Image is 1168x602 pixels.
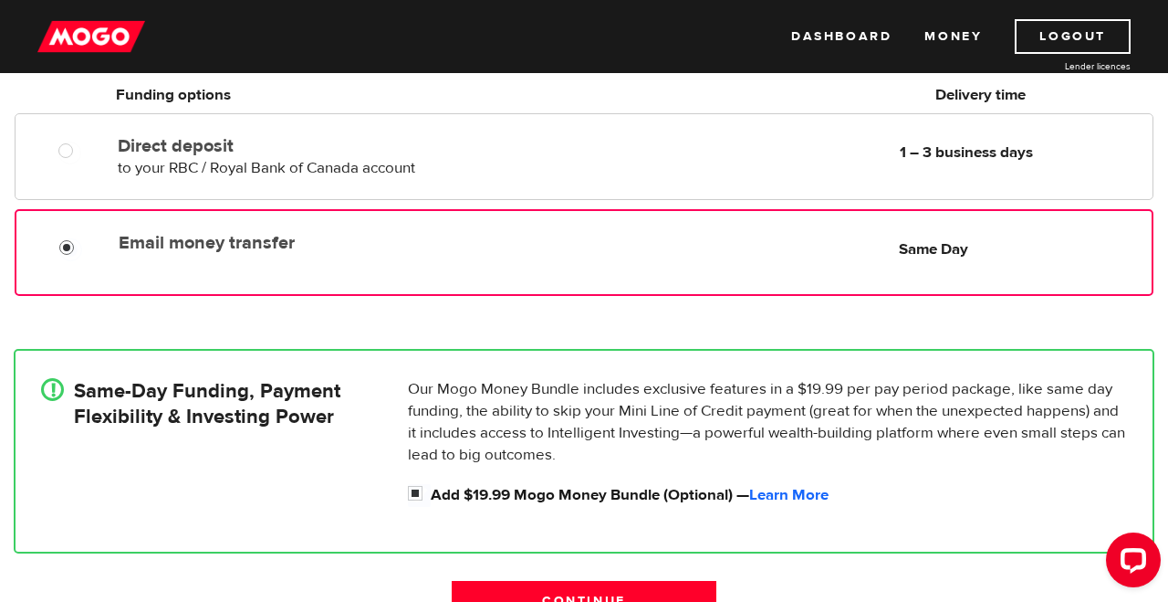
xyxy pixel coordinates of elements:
a: Lender licences [994,59,1131,73]
h6: Delivery time [813,84,1147,106]
iframe: LiveChat chat widget [1091,525,1168,602]
p: Our Mogo Money Bundle includes exclusive features in a $19.99 per pay period package, like same d... [408,378,1127,466]
label: Add $19.99 Mogo Money Bundle (Optional) — [431,484,1127,506]
input: Add $19.99 Mogo Money Bundle (Optional) &mdash; <a id="loan_application_mini_bundle_learn_more" h... [408,484,431,507]
b: Same Day [899,239,968,259]
h6: Funding options [116,84,537,106]
a: Dashboard [791,19,892,54]
a: Money [924,19,982,54]
a: Learn More [749,485,829,505]
a: Logout [1015,19,1131,54]
img: mogo_logo-11ee424be714fa7cbb0f0f49df9e16ec.png [37,19,145,54]
span: to your RBC / Royal Bank of Canada account [118,158,415,178]
h4: Same-Day Funding, Payment Flexibility & Investing Power [74,378,340,429]
label: Email money transfer [119,232,537,254]
h3: Select a funding option below [14,45,1154,74]
label: Direct deposit [118,135,537,157]
b: 1 – 3 business days [900,143,1033,163]
div: ! [41,378,64,401]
